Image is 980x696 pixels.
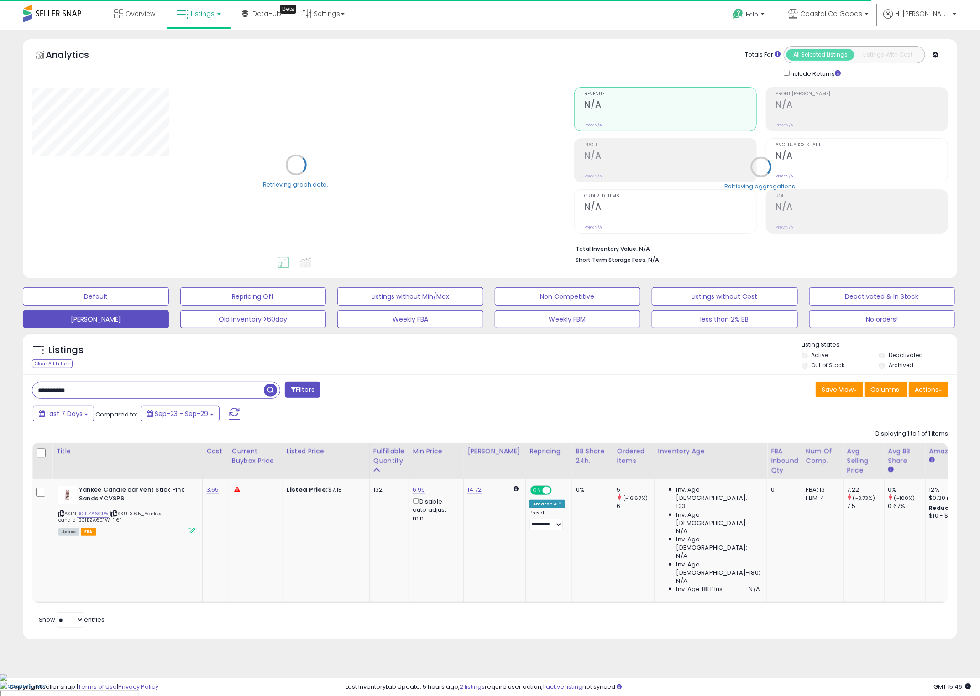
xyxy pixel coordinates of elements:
[800,9,862,18] span: Coastal Co Goods
[373,447,405,466] div: Fulfillable Quantity
[809,287,955,306] button: Deactivated & In Stock
[495,287,641,306] button: Non Competitive
[847,486,884,494] div: 7.22
[895,9,950,18] span: Hi [PERSON_NAME]
[413,496,456,522] div: Disable auto adjust min
[617,486,654,494] div: 5
[280,5,296,14] div: Tooltip anchor
[676,585,724,593] span: Inv. Age 181 Plus:
[48,344,84,357] h5: Listings
[806,494,836,502] div: FBM: 4
[888,502,925,510] div: 0.67%
[745,51,781,59] div: Totals For
[853,494,875,502] small: (-3.73%)
[888,447,922,466] div: Avg BB Share
[576,447,609,466] div: BB Share 24h.
[206,485,219,494] a: 3.65
[652,310,798,328] button: less than 2% BB
[617,502,654,510] div: 6
[806,447,839,466] div: Num of Comp.
[263,181,330,189] div: Retrieving graph data..
[47,409,83,418] span: Last 7 Days
[58,510,162,524] span: | SKU: 3.65_Yankee candle_B01EZA6G1W_1161
[652,287,798,306] button: Listings without Cost
[724,182,798,191] div: Retrieving aggregations..
[725,1,774,30] a: Help
[337,310,483,328] button: Weekly FBA
[58,486,195,535] div: ASIN:
[802,341,957,349] p: Listing States:
[467,485,482,494] a: 14.72
[191,9,215,18] span: Listings
[875,430,948,438] div: Displaying 1 to 1 of 1 items
[909,382,948,397] button: Actions
[777,68,852,78] div: Include Returns
[529,500,565,508] div: Amazon AI *
[676,527,687,535] span: N/A
[771,486,795,494] div: 0
[155,409,208,418] span: Sep-23 - Sep-29
[888,466,894,474] small: Avg BB Share.
[676,511,760,527] span: Inv. Age [DEMOGRAPHIC_DATA]:
[81,528,96,536] span: FBA
[180,310,326,328] button: Old Inventory >60day
[95,410,137,419] span: Compared to:
[32,359,73,368] div: Clear All Filters
[287,447,366,456] div: Listed Price
[771,447,798,475] div: FBA inbound Qty
[732,8,744,20] i: Get Help
[58,486,77,504] img: 31nrgJ-cLqL._SL40_.jpg
[285,382,320,398] button: Filters
[206,447,224,456] div: Cost
[617,447,650,466] div: Ordered Items
[529,447,568,456] div: Repricing
[658,447,763,456] div: Inventory Age
[883,9,956,30] a: Hi [PERSON_NAME]
[79,486,190,505] b: Yankee Candle car Vent Stick Pink Sands YCVSPS
[870,385,899,394] span: Columns
[413,447,460,456] div: Min Price
[847,502,884,510] div: 7.5
[812,351,828,359] label: Active
[786,49,854,61] button: All Selected Listings
[854,49,922,61] button: Listings With Cost
[746,10,758,18] span: Help
[58,528,79,536] span: All listings currently available for purchase on Amazon
[676,577,687,585] span: N/A
[180,287,326,306] button: Repricing Off
[929,456,935,464] small: Amazon Fees.
[676,561,760,577] span: Inv. Age [DEMOGRAPHIC_DATA]-180:
[812,361,845,369] label: Out of Stock
[23,310,169,328] button: [PERSON_NAME]
[889,351,923,359] label: Deactivated
[126,9,155,18] span: Overview
[888,486,925,494] div: 0%
[806,486,836,494] div: FBA: 13
[531,487,543,494] span: ON
[550,487,565,494] span: OFF
[46,48,107,63] h5: Analytics
[676,502,686,510] span: 133
[889,361,914,369] label: Archived
[287,486,362,494] div: $7.18
[676,535,760,552] span: Inv. Age [DEMOGRAPHIC_DATA]:
[676,552,687,560] span: N/A
[56,447,199,456] div: Title
[809,310,955,328] button: No orders!
[33,406,94,421] button: Last 7 Days
[23,287,169,306] button: Default
[623,494,648,502] small: (-16.67%)
[141,406,220,421] button: Sep-23 - Sep-29
[894,494,915,502] small: (-100%)
[77,510,109,518] a: B01EZA6G1W
[847,447,880,475] div: Avg Selling Price
[373,486,402,494] div: 132
[495,310,641,328] button: Weekly FBM
[232,447,279,466] div: Current Buybox Price
[287,485,328,494] b: Listed Price:
[413,485,425,494] a: 6.99
[337,287,483,306] button: Listings without Min/Max
[39,615,105,624] span: Show: entries
[676,486,760,502] span: Inv. Age [DEMOGRAPHIC_DATA]:
[529,510,565,530] div: Preset:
